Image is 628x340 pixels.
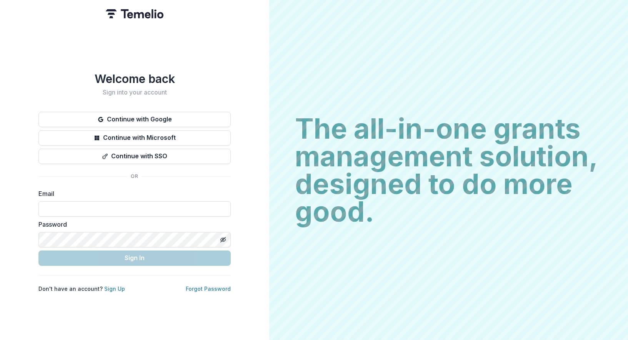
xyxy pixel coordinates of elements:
[38,285,125,293] p: Don't have an account?
[38,189,226,198] label: Email
[217,234,229,246] button: Toggle password visibility
[38,112,231,127] button: Continue with Google
[106,9,163,18] img: Temelio
[38,130,231,146] button: Continue with Microsoft
[38,149,231,164] button: Continue with SSO
[38,250,231,266] button: Sign In
[38,89,231,96] h2: Sign into your account
[104,285,125,292] a: Sign Up
[38,220,226,229] label: Password
[38,72,231,86] h1: Welcome back
[186,285,231,292] a: Forgot Password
